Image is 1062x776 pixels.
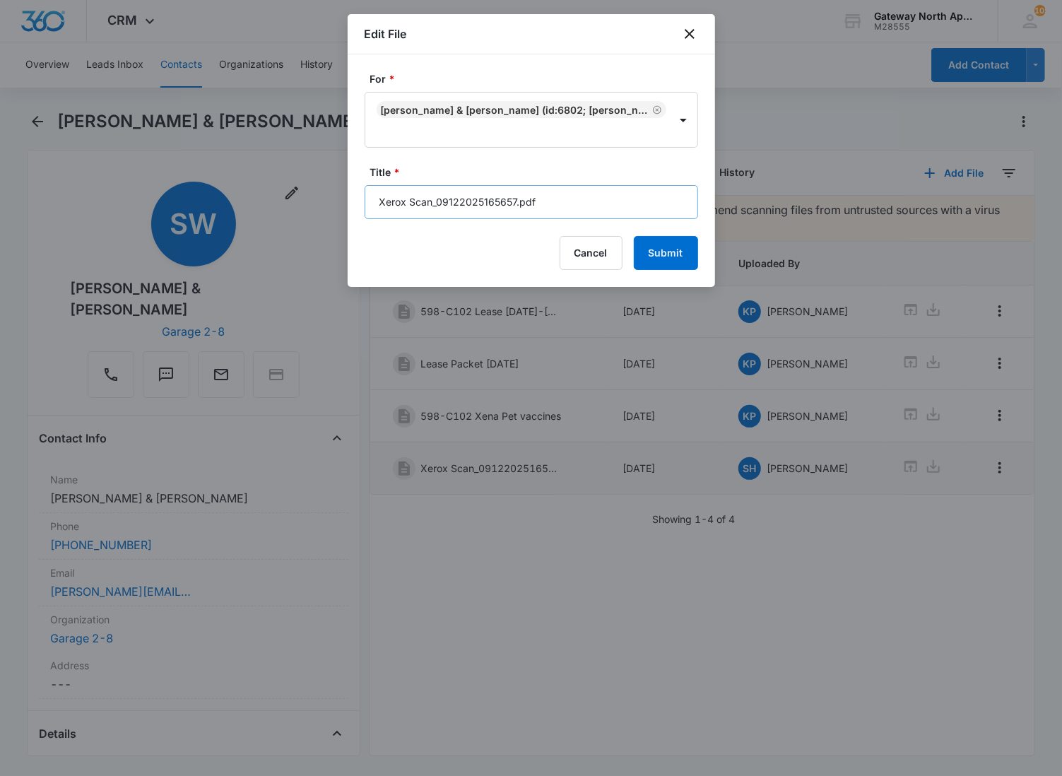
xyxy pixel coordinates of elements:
[370,165,704,180] label: Title
[365,25,407,42] h1: Edit File
[560,236,623,270] button: Cancel
[365,185,698,219] input: Title
[681,25,698,42] button: close
[649,105,662,114] div: Remove Samantha Watkinson & Nick Thackston (ID:6802; sam.watkinson303@gmail.com; 6143611247)
[634,236,698,270] button: Submit
[381,104,649,116] div: [PERSON_NAME] & [PERSON_NAME] (ID:6802; [PERSON_NAME][EMAIL_ADDRESS][DOMAIN_NAME]; 6143611247)
[370,71,704,86] label: For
